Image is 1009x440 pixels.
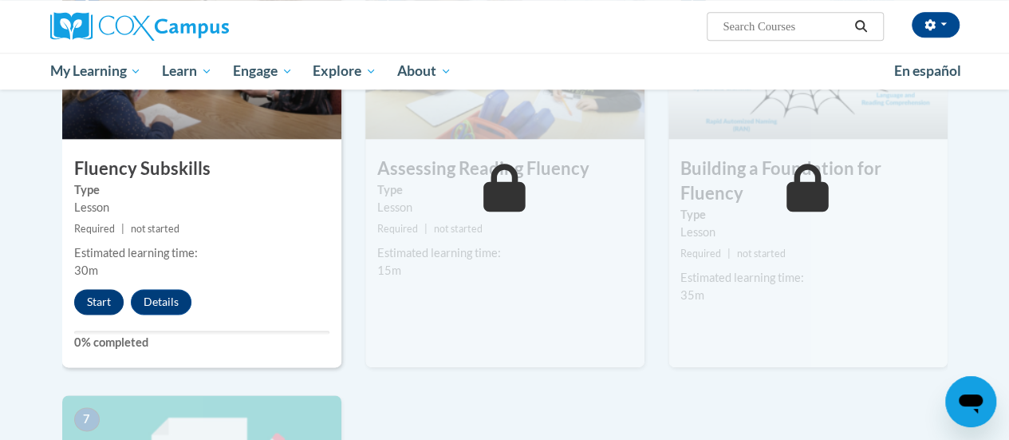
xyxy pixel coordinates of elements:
div: Estimated learning time: [680,269,936,287]
h3: Assessing Reading Fluency [365,157,644,181]
a: My Learning [40,53,152,89]
a: Explore [302,53,387,89]
a: Cox Campus [50,12,337,41]
label: 0% completed [74,334,329,351]
span: not started [737,248,786,260]
span: 35m [680,288,704,302]
span: Learn [162,61,212,81]
span: | [727,248,731,260]
span: Required [680,248,721,260]
button: Account Settings [912,12,960,38]
button: Details [131,289,191,315]
h3: Fluency Subskills [62,157,341,181]
span: Required [74,223,115,235]
iframe: Button to launch messaging window [945,376,996,427]
a: Learn [152,53,223,89]
span: About [397,61,451,81]
div: Main menu [38,53,972,89]
span: Required [377,223,418,235]
div: Estimated learning time: [74,244,329,262]
a: Engage [223,53,303,89]
button: Search [849,17,873,36]
label: Type [377,181,633,199]
button: Start [74,289,124,315]
span: My Learning [49,61,141,81]
span: not started [434,223,483,235]
span: not started [131,223,179,235]
div: Lesson [74,199,329,216]
span: Engage [233,61,293,81]
a: En español [884,54,972,88]
input: Search Courses [721,17,849,36]
h3: Building a Foundation for Fluency [668,157,948,206]
label: Type [74,181,329,199]
span: En español [894,62,961,79]
div: Lesson [680,224,936,241]
span: | [121,223,124,235]
label: Type [680,206,936,224]
span: 30m [74,264,98,277]
a: About [387,53,462,89]
span: 7 [74,407,100,431]
span: 15m [377,264,401,277]
img: Cox Campus [50,12,229,41]
div: Estimated learning time: [377,244,633,262]
span: Explore [313,61,376,81]
span: | [424,223,428,235]
div: Lesson [377,199,633,216]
